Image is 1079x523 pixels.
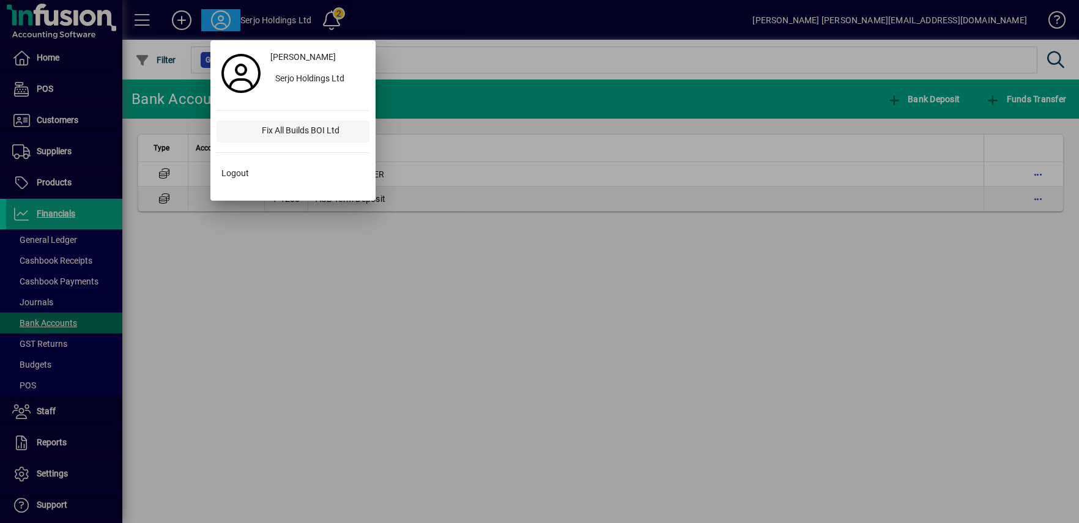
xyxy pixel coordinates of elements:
button: Logout [217,163,369,185]
button: Serjo Holdings Ltd [265,69,369,91]
div: Fix All Builds BOI Ltd [252,121,369,143]
span: Logout [221,167,249,180]
a: Profile [217,62,265,84]
button: Fix All Builds BOI Ltd [217,121,369,143]
span: [PERSON_NAME] [270,51,336,64]
a: [PERSON_NAME] [265,46,369,69]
